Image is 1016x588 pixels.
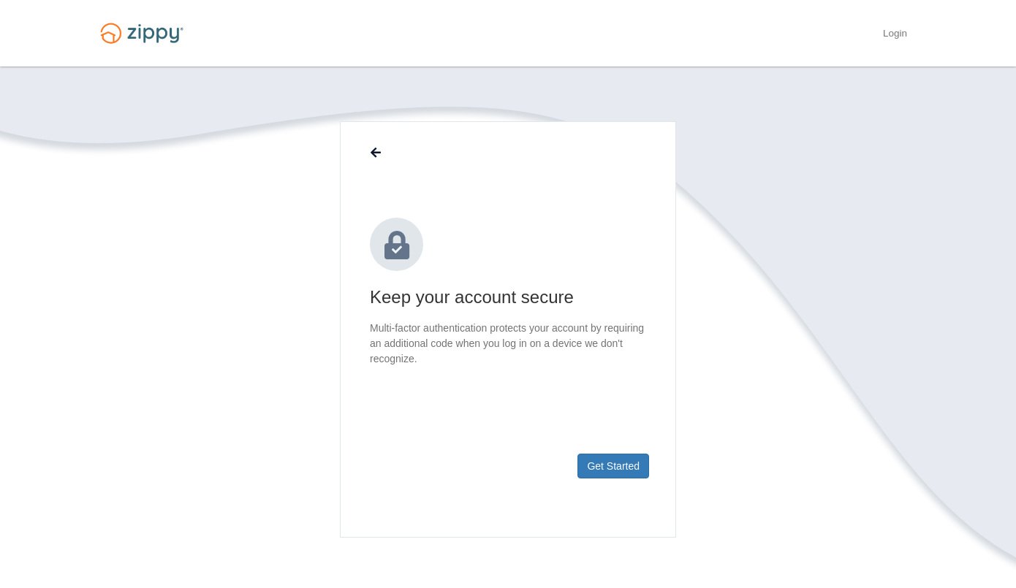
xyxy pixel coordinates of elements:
p: Multi-factor authentication protects your account by requiring an additional code when you log in... [370,321,646,367]
button: Get Started [577,454,649,478]
h1: Keep your account secure [370,286,646,309]
img: Logo [91,16,192,50]
a: Login [883,28,907,42]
